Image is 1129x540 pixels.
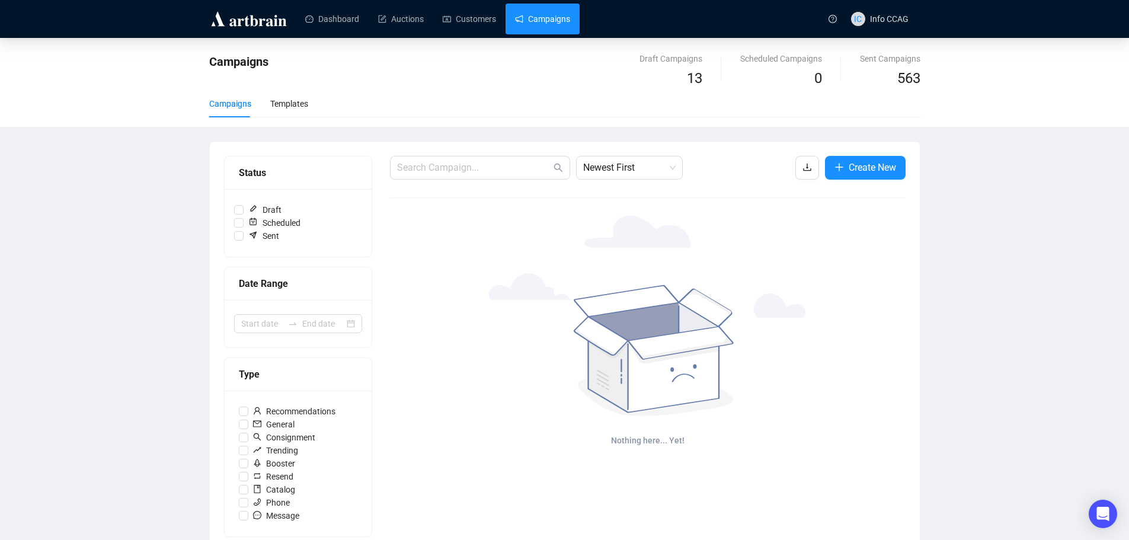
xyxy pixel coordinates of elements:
span: Sent [244,229,284,242]
img: sadBox.svg [489,216,806,416]
span: Consignment [248,431,320,444]
span: Phone [248,496,295,509]
a: Campaigns [515,4,570,34]
span: question-circle [829,15,837,23]
span: rocket [253,459,261,467]
span: book [253,485,261,493]
span: Newest First [583,156,676,179]
span: Info CCAG [870,14,909,24]
span: Draft [244,203,286,216]
input: Search Campaign... [397,161,551,175]
span: 0 [814,70,822,87]
span: 13 [687,70,702,87]
span: Trending [248,444,303,457]
span: Scheduled [244,216,305,229]
span: user [253,407,261,415]
span: IC [854,12,862,25]
div: Type [239,367,357,382]
div: Status [239,165,357,180]
div: Templates [270,97,308,110]
span: search [554,163,563,172]
span: Resend [248,470,298,483]
span: to [288,319,298,328]
div: Sent Campaigns [860,52,920,65]
span: phone [253,498,261,506]
span: Catalog [248,483,300,496]
p: Nothing here... Yet! [390,434,906,458]
div: Draft Campaigns [639,52,702,65]
div: Scheduled Campaigns [740,52,822,65]
span: Recommendations [248,405,340,418]
span: plus [834,162,844,172]
div: Open Intercom Messenger [1089,500,1117,528]
button: Create New [825,156,906,180]
span: message [253,511,261,519]
span: rise [253,446,261,454]
span: Campaigns [209,55,268,69]
span: General [248,418,299,431]
span: swap-right [288,319,298,328]
span: download [802,162,812,172]
div: Date Range [239,276,357,291]
a: Auctions [378,4,424,34]
a: Customers [443,4,496,34]
a: Dashboard [305,4,359,34]
span: 563 [897,70,920,87]
input: Start date [241,317,283,330]
input: End date [302,317,344,330]
span: retweet [253,472,261,480]
div: Campaigns [209,97,251,110]
span: search [253,433,261,441]
span: Create New [849,160,896,175]
span: Booster [248,457,300,470]
span: mail [253,420,261,428]
span: Message [248,509,304,522]
img: logo [209,9,289,28]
